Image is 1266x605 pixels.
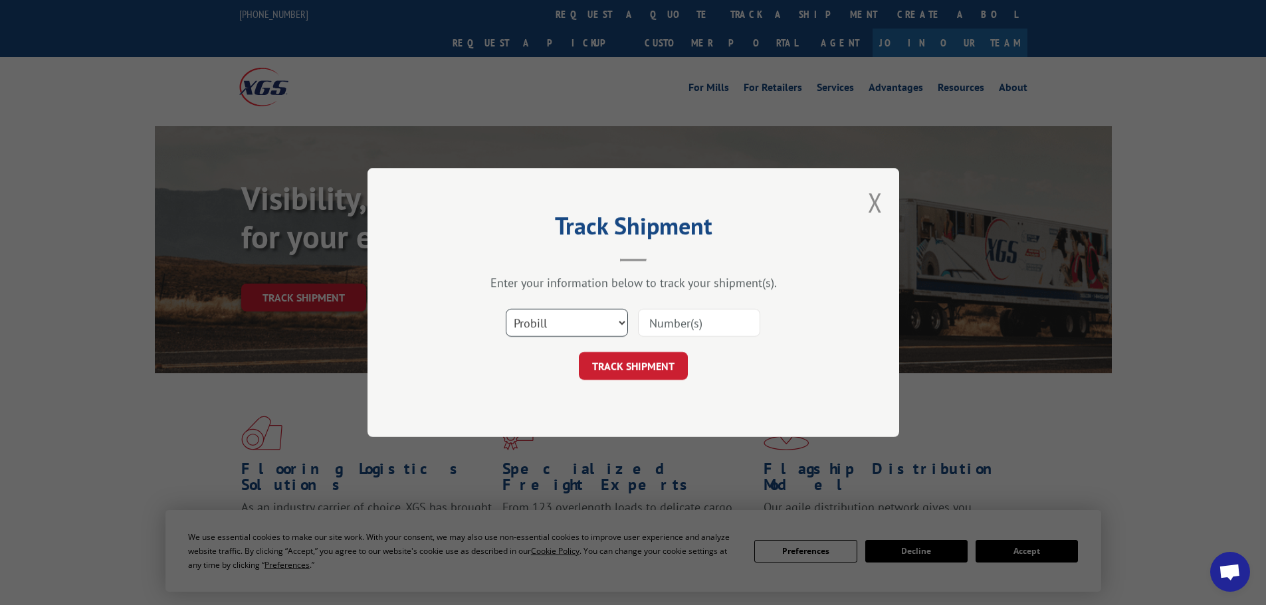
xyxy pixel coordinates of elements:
[579,352,688,380] button: TRACK SHIPMENT
[1210,552,1250,592] a: Open chat
[638,309,760,337] input: Number(s)
[434,275,833,290] div: Enter your information below to track your shipment(s).
[868,185,883,220] button: Close modal
[434,216,833,242] h2: Track Shipment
